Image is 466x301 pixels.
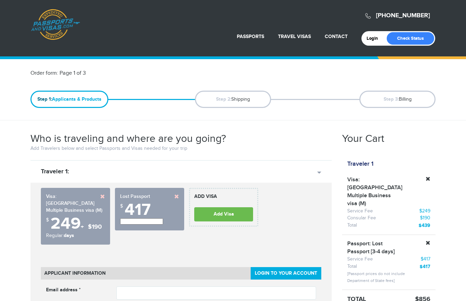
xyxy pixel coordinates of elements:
[237,34,264,39] a: Passports
[41,267,321,280] h4: Applicant Information
[342,133,384,145] h2: Your Cart
[376,12,430,19] a: [PHONE_NUMBER]
[325,34,348,39] a: Contact
[347,240,399,256] strong: Passport: Lost Passport [3-4 days]
[31,9,80,40] a: Passports & [DOMAIN_NAME]
[81,223,84,231] span: +
[88,223,102,231] span: $190
[347,222,399,229] div: Total
[347,208,399,215] div: Service Fee
[46,216,105,232] div: 249
[37,96,52,102] strong: Step 1:
[30,145,332,152] p: Add Travelers below and select Passports and Visas needed for your trip
[46,217,49,223] sup: $
[120,193,150,199] span: Lost Passport
[347,263,399,270] div: Total
[46,286,81,293] label: Email address *
[342,160,379,168] div: Traveler 1
[46,193,102,213] span: Visa: [GEOGRAPHIC_DATA] Multiple Business visa (M)
[30,160,332,183] a: Traveler 1:
[410,256,430,263] div: $417
[30,91,108,108] span: Applicants & Products
[216,96,231,102] strong: Step 2:
[25,70,233,77] div: Order form: Page 1 of 3
[367,36,383,41] a: Login
[359,91,436,108] span: Billing
[64,232,74,238] strong: days
[410,215,430,222] div: $190
[347,271,405,283] small: [Passport prices do not include Department of State fees]
[194,207,253,221] a: Add Visa
[46,232,105,239] div: Regular:
[251,267,321,280] a: Login to your Account
[419,222,430,228] strong: $439
[120,203,123,209] sup: $
[347,256,399,263] div: Service Fee
[278,34,311,39] a: Travel Visas
[120,202,179,218] div: 417
[420,264,430,270] strong: $417
[347,215,399,222] div: Consular Fee
[30,133,226,145] h2: Who is traveling and where are you going?
[387,32,434,45] a: Check Status
[347,176,399,208] strong: Visa: [GEOGRAPHIC_DATA] Multiple Business visa (M)
[195,91,271,108] span: Shipping
[384,96,399,102] strong: Step 3:
[194,193,253,206] strong: ADD VISA
[410,208,430,215] div: $249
